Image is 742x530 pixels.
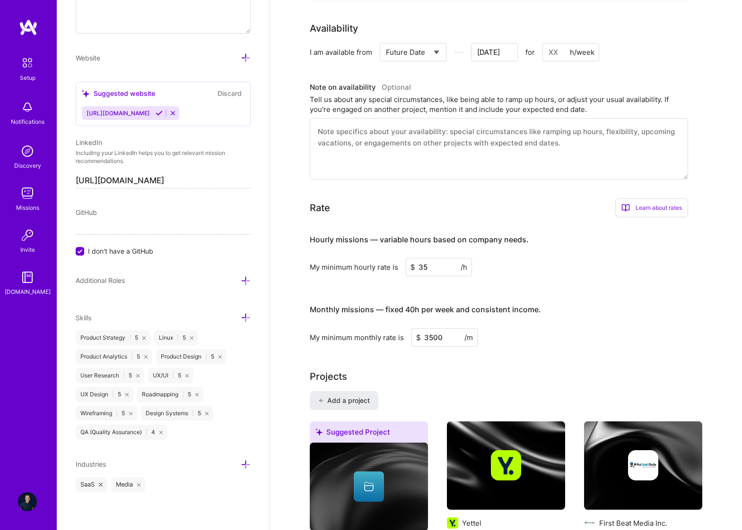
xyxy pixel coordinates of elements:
i: icon Close [136,374,140,377]
img: Company logo [628,450,658,480]
img: Company logo [584,517,595,529]
span: | [112,391,114,398]
i: icon PlusBlack [318,398,323,403]
i: icon Close [137,483,141,487]
div: QA (Quality Assurance) 4 [76,425,167,440]
div: [DOMAIN_NAME] [5,287,51,297]
i: icon Close [129,412,132,415]
span: Additional Roles [76,276,125,284]
span: | [129,334,131,342]
span: | [172,372,174,379]
div: Product Design 5 [156,349,227,364]
button: Add a project [310,391,378,410]
i: Reject [169,110,176,117]
i: Accept [156,110,163,117]
span: | [131,353,133,360]
div: Linux 5 [154,330,198,345]
img: logo [19,19,38,36]
img: User Avatar [18,492,37,511]
i: icon Close [142,336,146,340]
i: icon Close [125,393,129,396]
div: Setup [20,73,35,83]
i: icon BookOpen [621,204,630,212]
div: Notifications [11,117,44,127]
div: Availability [310,21,358,35]
img: cover [447,421,565,510]
span: | [116,410,118,417]
img: bell [18,98,37,117]
span: GitHub [76,208,97,216]
div: Suggested Project [310,421,428,446]
img: discovery [18,142,37,161]
div: Projects [310,369,347,384]
button: Discard [215,88,244,99]
div: Missions [16,203,39,213]
span: [URL][DOMAIN_NAME] [87,110,150,117]
div: First Beat Media Inc. [599,518,667,528]
img: Company logo [447,517,458,529]
span: | [182,391,184,398]
span: Skills [76,314,91,322]
span: Add a project [318,396,370,405]
div: UX Design 5 [76,387,133,402]
i: icon Close [218,355,222,359]
span: | [205,353,207,360]
img: teamwork [18,184,37,203]
input: XXX [411,328,478,347]
div: Product Analytics 5 [76,349,152,364]
span: I don't have a GitHub [88,246,153,256]
span: Website [76,54,100,62]
i: icon Close [99,483,103,487]
a: User Avatar [16,492,39,511]
div: Wireframing 5 [76,406,137,421]
i: icon Close [195,393,199,396]
div: Discovery [14,161,41,171]
div: Yettel [462,518,481,528]
i: icon SuggestedTeams [82,90,90,98]
div: Product Strategy 5 [76,330,150,345]
span: for [525,47,535,57]
img: Invite [18,226,37,245]
div: UX/UI 5 [148,368,193,383]
i: icon Close [159,431,163,434]
div: Suggested website [82,88,155,98]
div: SaaS [76,477,107,492]
div: Tell us about any special circumstances, like being able to ramp up hours, or adjust your usual a... [310,94,688,114]
img: cover [584,421,702,510]
span: | [192,410,194,417]
div: Media [111,477,146,492]
i: icon Close [190,336,193,340]
input: XXX [406,258,472,276]
div: Learn about rates [615,198,688,217]
div: Rate [310,201,330,215]
h4: Hourly missions — variable hours based on company needs. [310,235,529,244]
span: $ [410,262,415,272]
span: | [146,428,148,436]
i: icon Close [185,374,189,377]
div: Note on availability [310,80,411,94]
span: $ [416,333,421,342]
span: Industries [76,460,106,468]
img: Company logo [491,450,521,480]
h4: Monthly missions — fixed 40h per week and consistent income. [310,305,541,314]
div: My minimum hourly rate is [310,262,398,272]
span: LinkedIn [76,138,102,146]
i: icon Close [205,412,209,415]
div: h/week [570,47,594,57]
div: I am available from [310,47,372,57]
div: Invite [20,245,35,255]
div: Roadmapping 5 [137,387,203,402]
p: Including your LinkedIn helps you to get relevant mission recommendations. [76,149,251,165]
div: User Research 5 [76,368,144,383]
img: guide book [18,268,37,287]
span: /m [464,333,473,342]
span: /h [461,262,467,272]
span: | [177,334,179,342]
i: icon SuggestedTeams [315,428,323,436]
i: icon Close [144,355,148,359]
span: | [123,372,125,379]
div: My minimum monthly rate is [310,333,404,342]
span: Optional [382,83,411,92]
i: icon HorizontalInLineDivider [454,47,464,58]
input: XX [542,43,599,61]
